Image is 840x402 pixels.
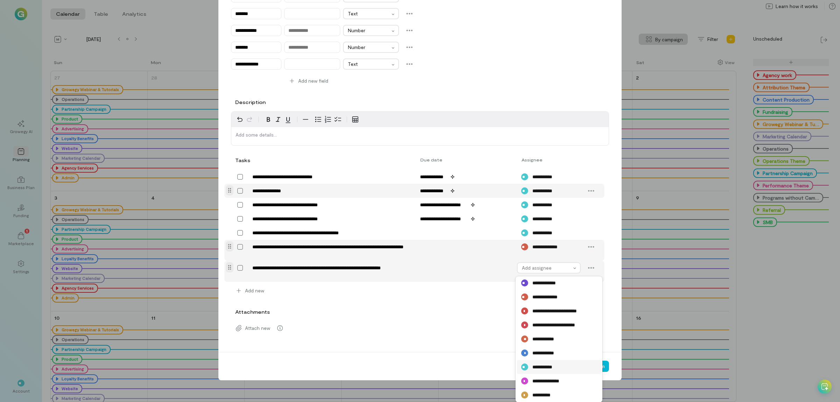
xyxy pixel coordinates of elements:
div: Attach new [231,321,609,335]
div: Tasks [235,157,248,164]
button: Undo Ctrl+Z [235,115,245,124]
button: Bulleted list [313,115,323,124]
button: Numbered list [323,115,333,124]
button: Bold [264,115,273,124]
button: Check list [333,115,343,124]
span: Attach new [245,325,270,332]
div: toggle group [313,115,343,124]
label: Description [235,99,266,106]
div: Due date [416,157,517,162]
label: Attachments [235,309,270,316]
span: Add new [245,287,264,294]
div: editable markdown [231,127,609,145]
button: Italic [273,115,283,124]
button: Underline [283,115,293,124]
span: Add new field [298,77,328,84]
div: Assignee [517,157,584,162]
